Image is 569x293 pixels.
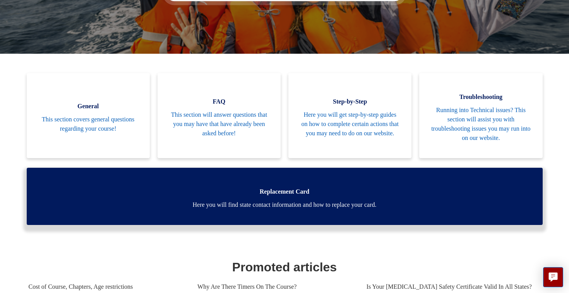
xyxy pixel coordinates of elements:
button: Live chat [543,267,563,287]
span: Replacement Card [38,187,531,196]
span: General [38,102,138,111]
span: FAQ [169,97,269,106]
h1: Promoted articles [29,258,541,276]
span: Here you will find state contact information and how to replace your card. [38,200,531,210]
a: FAQ This section will answer questions that you may have that have already been asked before! [158,73,281,158]
span: Running into Technical issues? This section will assist you with troubleshooting issues you may r... [431,106,531,143]
a: Troubleshooting Running into Technical issues? This section will assist you with troubleshooting ... [419,73,542,158]
span: Troubleshooting [431,92,531,102]
span: This section will answer questions that you may have that have already been asked before! [169,110,269,138]
a: Step-by-Step Here you will get step-by-step guides on how to complete certain actions that you ma... [288,73,411,158]
span: Here you will get step-by-step guides on how to complete certain actions that you may need to do ... [300,110,400,138]
span: This section covers general questions regarding your course! [38,115,138,133]
a: Replacement Card Here you will find state contact information and how to replace your card. [27,168,543,225]
span: Step-by-Step [300,97,400,106]
a: General This section covers general questions regarding your course! [27,73,150,158]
